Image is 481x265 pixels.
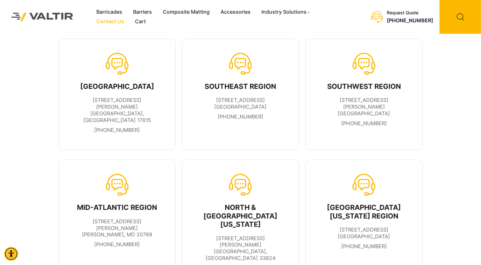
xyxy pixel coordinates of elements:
div: NORTH & [GEOGRAPHIC_DATA][US_STATE] [196,203,285,228]
div: [GEOGRAPHIC_DATA][US_STATE] REGION [319,203,409,220]
span: [STREET_ADDRESS] [GEOGRAPHIC_DATA] [214,97,267,110]
a: Barriers [128,7,157,17]
a: call 770-947-5103 [218,113,263,120]
span: [STREET_ADDRESS] [GEOGRAPHIC_DATA] [338,226,390,240]
a: call 954-984-4494 [341,243,387,249]
a: Barricades [91,7,128,17]
a: Contact Us [91,17,130,26]
a: Cart [130,17,151,26]
a: Composite Matting [157,7,215,17]
div: SOUTHEAST REGION [205,82,276,90]
div: [GEOGRAPHIC_DATA] [72,82,162,90]
a: call +012345678 [341,120,387,126]
a: Industry Solutions [256,7,316,17]
div: Request Quote [387,10,433,16]
span: [STREET_ADDRESS][PERSON_NAME] [GEOGRAPHIC_DATA], [GEOGRAPHIC_DATA] 33624 [206,235,275,261]
a: call 301-666-3380 [94,241,140,247]
span: [STREET_ADDRESS][PERSON_NAME] [GEOGRAPHIC_DATA] [338,97,390,117]
img: Valtir Rentals [5,6,80,28]
div: MID-ATLANTIC REGION [72,203,162,211]
div: SOUTHWEST REGION [319,82,409,90]
div: Accessibility Menu [4,247,18,261]
span: [STREET_ADDRESS][PERSON_NAME] [PERSON_NAME], MD 20769 [82,218,152,238]
a: Accessories [215,7,256,17]
a: call tel:570-380-2856 [94,127,140,133]
a: call (888) 496-3625 [387,17,433,24]
span: [STREET_ADDRESS][PERSON_NAME] [GEOGRAPHIC_DATA], [GEOGRAPHIC_DATA] 17815 [83,97,151,123]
